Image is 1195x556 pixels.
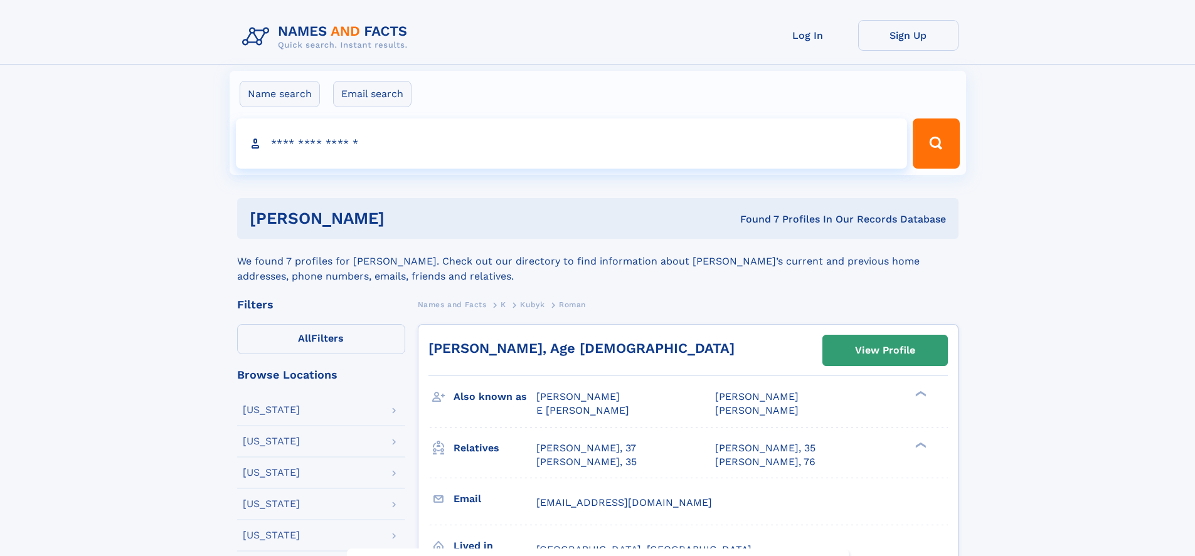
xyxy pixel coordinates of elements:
[559,300,586,309] span: Roman
[536,455,637,469] a: [PERSON_NAME], 35
[912,441,927,449] div: ❯
[520,300,544,309] span: Kubyk
[236,118,908,169] input: search input
[758,20,858,51] a: Log In
[454,438,536,459] h3: Relatives
[333,81,412,107] label: Email search
[240,81,320,107] label: Name search
[237,299,405,310] div: Filters
[243,405,300,415] div: [US_STATE]
[536,404,629,416] span: E [PERSON_NAME]
[536,441,636,455] a: [PERSON_NAME], 37
[243,436,300,446] div: [US_STATE]
[858,20,959,51] a: Sign Up
[912,390,927,398] div: ❯
[501,300,506,309] span: K
[913,118,959,169] button: Search Button
[237,324,405,354] label: Filters
[298,332,311,344] span: All
[428,340,735,356] a: [PERSON_NAME], Age [DEMOGRAPHIC_DATA]
[501,296,506,312] a: K
[250,211,563,226] h1: [PERSON_NAME]
[562,212,946,226] div: Found 7 Profiles In Our Records Database
[454,488,536,510] h3: Email
[237,239,959,284] div: We found 7 profiles for [PERSON_NAME]. Check out our directory to find information about [PERSON_...
[237,20,418,54] img: Logo Names and Facts
[520,296,544,312] a: Kubyk
[715,455,815,469] a: [PERSON_NAME], 76
[536,496,712,508] span: [EMAIL_ADDRESS][DOMAIN_NAME]
[715,404,799,416] span: [PERSON_NAME]
[243,530,300,540] div: [US_STATE]
[536,543,752,555] span: [GEOGRAPHIC_DATA], [GEOGRAPHIC_DATA]
[823,335,947,365] a: View Profile
[454,386,536,407] h3: Also known as
[418,296,487,312] a: Names and Facts
[237,369,405,380] div: Browse Locations
[243,468,300,478] div: [US_STATE]
[855,336,915,365] div: View Profile
[243,499,300,509] div: [US_STATE]
[536,391,620,402] span: [PERSON_NAME]
[715,441,815,455] a: [PERSON_NAME], 35
[715,391,799,402] span: [PERSON_NAME]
